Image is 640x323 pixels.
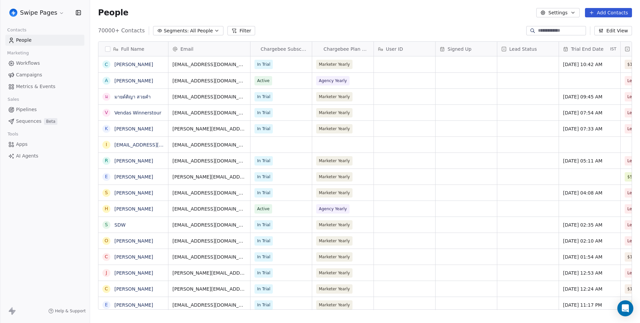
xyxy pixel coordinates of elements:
a: SequencesBeta [5,116,84,127]
div: A [105,77,108,84]
a: AI Agents [5,150,84,161]
span: [EMAIL_ADDRESS][DOMAIN_NAME] [172,302,246,308]
div: S [105,221,108,228]
span: [EMAIL_ADDRESS][DOMAIN_NAME] [172,93,246,100]
a: Metrics & Events [5,81,84,92]
span: [DATE] 02:10 AM [563,238,616,244]
span: [DATE] 11:17 PM [563,302,616,308]
span: In Trial [257,174,270,180]
span: [DATE] 07:33 AM [563,125,616,132]
span: [EMAIL_ADDRESS][DOMAIN_NAME] [172,190,246,196]
span: [DATE] 09:45 AM [563,93,616,100]
div: H [105,205,108,212]
span: [EMAIL_ADDRESS][DOMAIN_NAME] [172,222,246,228]
span: Sequences [16,118,41,125]
span: [DATE] 01:54 AM [563,254,616,260]
span: Marketer Yearly [319,270,350,276]
span: Chargebee Plan Name [324,46,370,52]
div: E [105,173,108,180]
div: K [105,125,108,132]
span: Chargebee Subscription Status [260,46,308,52]
span: Campaigns [16,71,42,78]
span: [EMAIL_ADDRESS][DOMAIN_NAME] [172,109,246,116]
span: Help & Support [55,308,86,314]
div: O [104,237,108,244]
span: Metrics & Events [16,83,55,90]
div: Lead Status [497,42,559,56]
span: In Trial [257,93,270,100]
span: Marketer Yearly [319,125,350,132]
a: [PERSON_NAME] [114,270,153,276]
span: Active [257,77,269,84]
span: [PERSON_NAME][EMAIL_ADDRESS][PERSON_NAME][DOMAIN_NAME] [172,270,246,276]
span: Active [257,206,269,212]
span: Agency Yearly [319,206,347,212]
span: [EMAIL_ADDRESS][DOMAIN_NAME] [172,206,246,212]
span: [PERSON_NAME][EMAIL_ADDRESS][DOMAIN_NAME] [172,286,246,292]
div: i [106,141,107,148]
span: Lead Status [509,46,537,52]
span: All People [190,27,213,34]
span: Apps [16,141,28,148]
div: User ID [374,42,435,56]
div: ChargebeeChargebee Subscription Status [250,42,312,56]
span: Trial End Date [571,46,604,52]
span: [EMAIL_ADDRESS][DOMAIN_NAME] [172,77,246,84]
span: In Trial [257,157,270,164]
a: People [5,35,84,46]
span: [EMAIL_ADDRESS][DOMAIN_NAME] [172,61,246,68]
span: [DATE] 12:24 AM [563,286,616,292]
button: Add Contacts [585,8,632,17]
a: [PERSON_NAME] [114,126,153,131]
span: In Trial [257,302,270,308]
span: Marketer Yearly [319,93,350,100]
button: Settings [536,8,579,17]
button: Edit View [594,26,632,35]
span: People [16,37,32,44]
span: Agency Yearly [319,77,347,84]
span: IST [610,46,616,52]
span: 70000+ Contacts [98,27,145,35]
span: Marketing [4,48,32,58]
a: [PERSON_NAME] [114,62,153,67]
div: grid [98,56,168,310]
a: SDW [114,222,126,228]
span: Marketer Yearly [319,157,350,164]
span: [DATE] 05:11 AM [563,157,616,164]
a: [PERSON_NAME] [114,238,153,244]
span: Workflows [16,60,40,67]
a: มายด์ติญา สวยคํา [114,94,151,99]
div: S [105,189,108,196]
span: [DATE] 02:35 AM [563,222,616,228]
span: In Trial [257,190,270,196]
span: In Trial [257,61,270,68]
span: Swipe Pages [20,8,57,17]
span: [DATE] 04:08 AM [563,190,616,196]
a: [PERSON_NAME] [114,158,153,164]
a: [PERSON_NAME] [114,174,153,180]
span: Sales [5,94,22,104]
a: [PERSON_NAME] [114,254,153,260]
span: People [98,8,128,18]
span: [EMAIL_ADDRESS][DOMAIN_NAME] [172,238,246,244]
span: Tools [5,129,21,139]
span: [EMAIL_ADDRESS][DOMAIN_NAME] [172,254,246,260]
span: Signed Up [448,46,472,52]
a: Pipelines [5,104,84,115]
div: ม [105,93,108,100]
a: Apps [5,139,84,150]
button: Swipe Pages [8,7,66,18]
div: J [106,269,107,276]
span: [DATE] 12:53 AM [563,270,616,276]
div: Email [168,42,250,56]
span: AI Agents [16,152,38,159]
div: Full Name [98,42,168,56]
span: Marketer Yearly [319,302,350,308]
span: In Trial [257,270,270,276]
span: [PERSON_NAME][EMAIL_ADDRESS] [172,174,246,180]
img: user_01J93QE9VH11XXZQZDP4TWZEES.jpg [9,9,17,17]
span: In Trial [257,125,270,132]
span: [PERSON_NAME][EMAIL_ADDRESS][DOMAIN_NAME] [172,125,246,132]
span: Email [180,46,193,52]
span: Pipelines [16,106,37,113]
